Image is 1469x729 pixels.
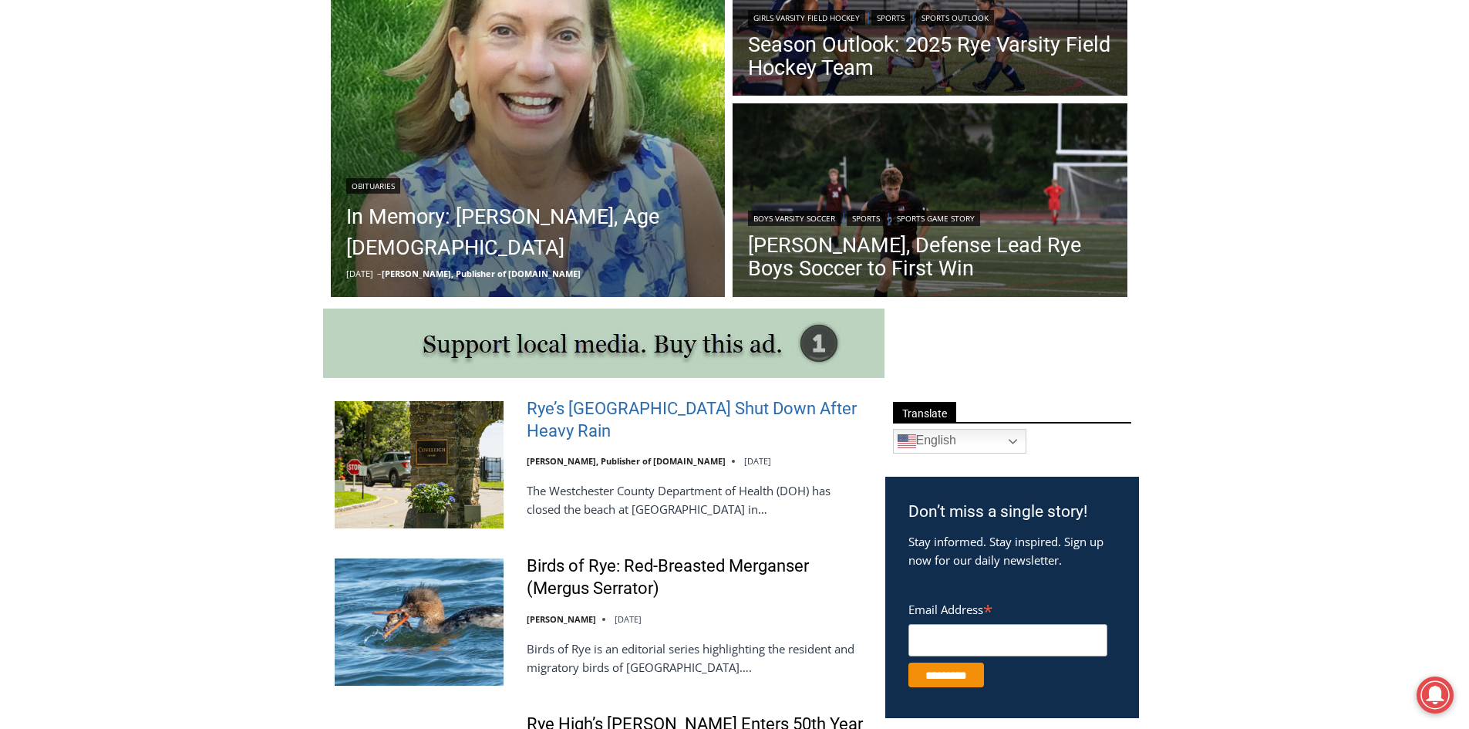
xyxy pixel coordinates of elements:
[335,559,504,685] img: Birds of Rye: Red-Breasted Merganser (Mergus Serrator)
[748,33,1112,79] a: Season Outlook: 2025 Rye Varsity Field Hockey Team
[871,10,910,25] a: Sports
[346,201,710,263] a: In Memory: [PERSON_NAME], Age [DEMOGRAPHIC_DATA]
[527,481,865,518] p: The Westchester County Department of Health (DOH) has closed the beach at [GEOGRAPHIC_DATA] in…
[916,10,994,25] a: Sports Outlook
[891,211,980,226] a: Sports Game Story
[615,613,642,625] time: [DATE]
[527,555,865,599] a: Birds of Rye: Red-Breasted Merganser (Mergus Serrator)
[527,640,865,677] p: Birds of Rye is an editorial series highlighting the resident and migratory birds of [GEOGRAPHIC_...
[527,455,726,467] a: [PERSON_NAME], Publisher of [DOMAIN_NAME]
[733,103,1127,301] img: (PHOTO: Rye Boys Soccer's Lex Cox (#23) dribbling againt Tappan Zee on Thursday, September 4. Cre...
[159,96,227,184] div: Located at [STREET_ADDRESS][PERSON_NAME]
[908,532,1116,569] p: Stay informed. Stay inspired. Sign up now for our daily newsletter.
[371,150,747,192] a: Intern @ [DOMAIN_NAME]
[733,103,1127,301] a: Read More Cox, Defense Lead Rye Boys Soccer to First Win
[323,309,884,378] img: support local media, buy this ad
[346,268,373,279] time: [DATE]
[5,159,151,218] span: Open Tues. - Sun. [PHONE_NUMBER]
[346,178,400,194] a: Obituaries
[893,429,1026,454] a: English
[748,10,865,25] a: Girls Varsity Field Hockey
[1,155,155,192] a: Open Tues. - Sun. [PHONE_NUMBER]
[898,432,916,451] img: en
[389,1,729,150] div: "I learned about the history of a place I’d honestly never considered even as a resident of [GEOG...
[748,211,841,226] a: Boys Varsity Soccer
[908,500,1116,525] h3: Don’t miss a single story!
[847,211,885,226] a: Sports
[403,154,715,188] span: Intern @ [DOMAIN_NAME]
[382,268,581,279] a: [PERSON_NAME], Publisher of [DOMAIN_NAME]
[748,234,1112,280] a: [PERSON_NAME], Defense Lead Rye Boys Soccer to First Win
[893,402,956,423] span: Translate
[527,398,865,442] a: Rye’s [GEOGRAPHIC_DATA] Shut Down After Heavy Rain
[908,594,1107,622] label: Email Address
[744,455,771,467] time: [DATE]
[377,268,382,279] span: –
[527,613,596,625] a: [PERSON_NAME]
[748,208,1112,226] div: | |
[335,401,504,528] img: Rye’s Coveleigh Beach Shut Down After Heavy Rain
[748,7,1112,25] div: | |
